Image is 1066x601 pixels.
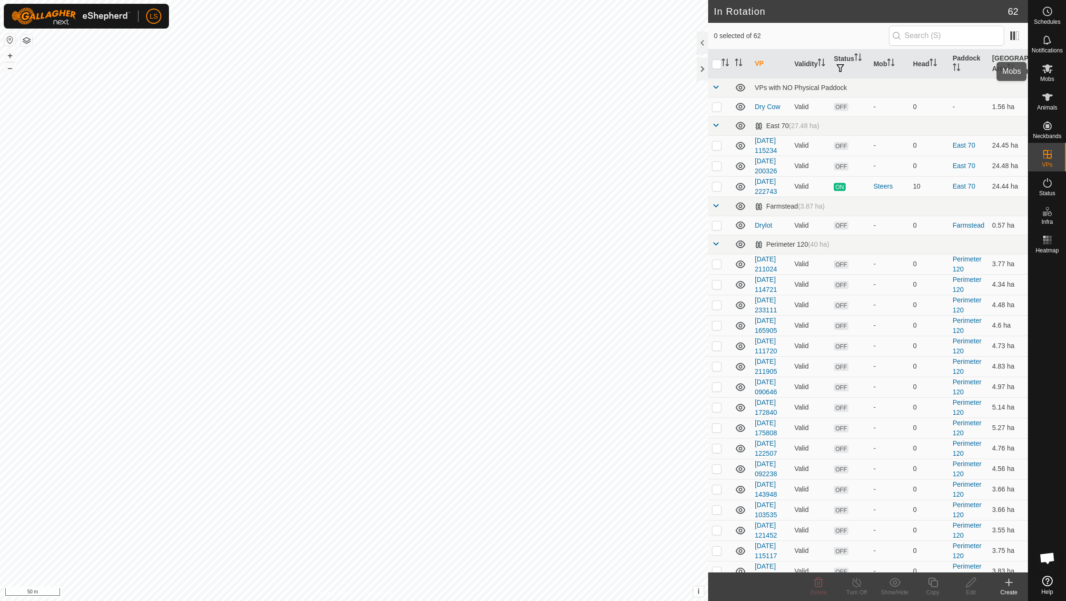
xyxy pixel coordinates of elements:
div: - [873,341,905,351]
a: Perimeter 120 [953,337,982,355]
td: Valid [790,216,830,235]
span: OFF [834,506,848,514]
span: i [698,587,700,595]
a: [DATE] 103535 [755,501,777,519]
span: OFF [834,445,848,453]
a: Perimeter 120 [953,481,982,498]
span: Heatmap [1036,248,1059,253]
td: 0 [909,377,949,397]
a: [DATE] 172840 [755,399,777,416]
a: Perimeter 120 [953,255,982,273]
span: Notifications [1032,48,1063,53]
a: Farmstead [953,221,985,229]
span: OFF [834,301,848,310]
span: OFF [834,342,848,351]
th: Status [830,50,869,79]
td: 3.77 ha [988,254,1028,274]
a: [DATE] 222743 [755,178,777,195]
a: Perimeter 120 [953,276,982,293]
span: ON [834,183,845,191]
a: Perimeter 120 [953,440,982,457]
div: - [873,464,905,474]
td: 0 [909,315,949,336]
a: Perimeter 120 [953,562,982,580]
a: Perimeter 120 [953,460,982,478]
span: OFF [834,103,848,111]
td: Valid [790,438,830,459]
div: - [873,102,905,112]
a: Help [1028,572,1066,599]
div: - [873,321,905,331]
td: Valid [790,459,830,479]
div: - [873,300,905,310]
div: - [873,423,905,433]
th: Mob [869,50,909,79]
span: Delete [810,589,827,596]
td: 0 [909,479,949,500]
a: Dry Cow [755,103,780,110]
a: [DATE] 211905 [755,358,777,375]
button: i [693,586,704,597]
span: (40 ha) [808,240,829,248]
span: OFF [834,260,848,269]
td: 5.14 ha [988,397,1028,418]
span: Schedules [1034,19,1060,25]
td: 3.66 ha [988,500,1028,520]
div: - [873,280,905,290]
a: [DATE] 165905 [755,317,777,334]
h2: In Rotation [714,6,1008,17]
p-sorticon: Activate to sort [1007,65,1015,72]
td: 10 [909,176,949,197]
span: OFF [834,486,848,494]
a: Drylot [755,221,772,229]
td: 0 [909,561,949,581]
div: Open chat [1033,544,1062,572]
div: Copy [914,588,952,597]
a: [DATE] 184512 [755,562,777,580]
a: [DATE] 233111 [755,296,777,314]
td: 24.45 ha [988,135,1028,156]
div: - [873,259,905,269]
td: 1.56 ha [988,97,1028,116]
a: [DATE] 211024 [755,255,777,273]
span: OFF [834,363,848,371]
a: Perimeter 120 [953,501,982,519]
td: Valid [790,295,830,315]
td: - [949,97,988,116]
td: 3.55 ha [988,520,1028,541]
td: Valid [790,274,830,295]
div: - [873,220,905,230]
td: 4.56 ha [988,459,1028,479]
td: 0 [909,135,949,156]
td: 0 [909,541,949,561]
span: OFF [834,383,848,391]
div: - [873,525,905,535]
td: 4.48 ha [988,295,1028,315]
td: Valid [790,254,830,274]
span: Help [1041,589,1053,595]
span: OFF [834,221,848,230]
a: Perimeter 120 [953,378,982,396]
td: Valid [790,397,830,418]
th: VP [751,50,790,79]
a: East 70 [953,141,975,149]
a: East 70 [953,162,975,170]
span: OFF [834,404,848,412]
span: OFF [834,142,848,150]
span: 0 selected of 62 [714,31,889,41]
span: OFF [834,568,848,576]
span: Infra [1041,219,1053,225]
td: Valid [790,176,830,197]
a: [DATE] 090646 [755,378,777,396]
span: OFF [834,322,848,330]
a: Perimeter 120 [953,542,982,560]
p-sorticon: Activate to sort [818,60,825,68]
th: [GEOGRAPHIC_DATA] Area [988,50,1028,79]
span: Animals [1037,105,1057,110]
div: - [873,361,905,371]
div: - [873,505,905,515]
td: 24.44 ha [988,176,1028,197]
a: Perimeter 120 [953,296,982,314]
td: 4.76 ha [988,438,1028,459]
div: Farmstead [755,202,825,210]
